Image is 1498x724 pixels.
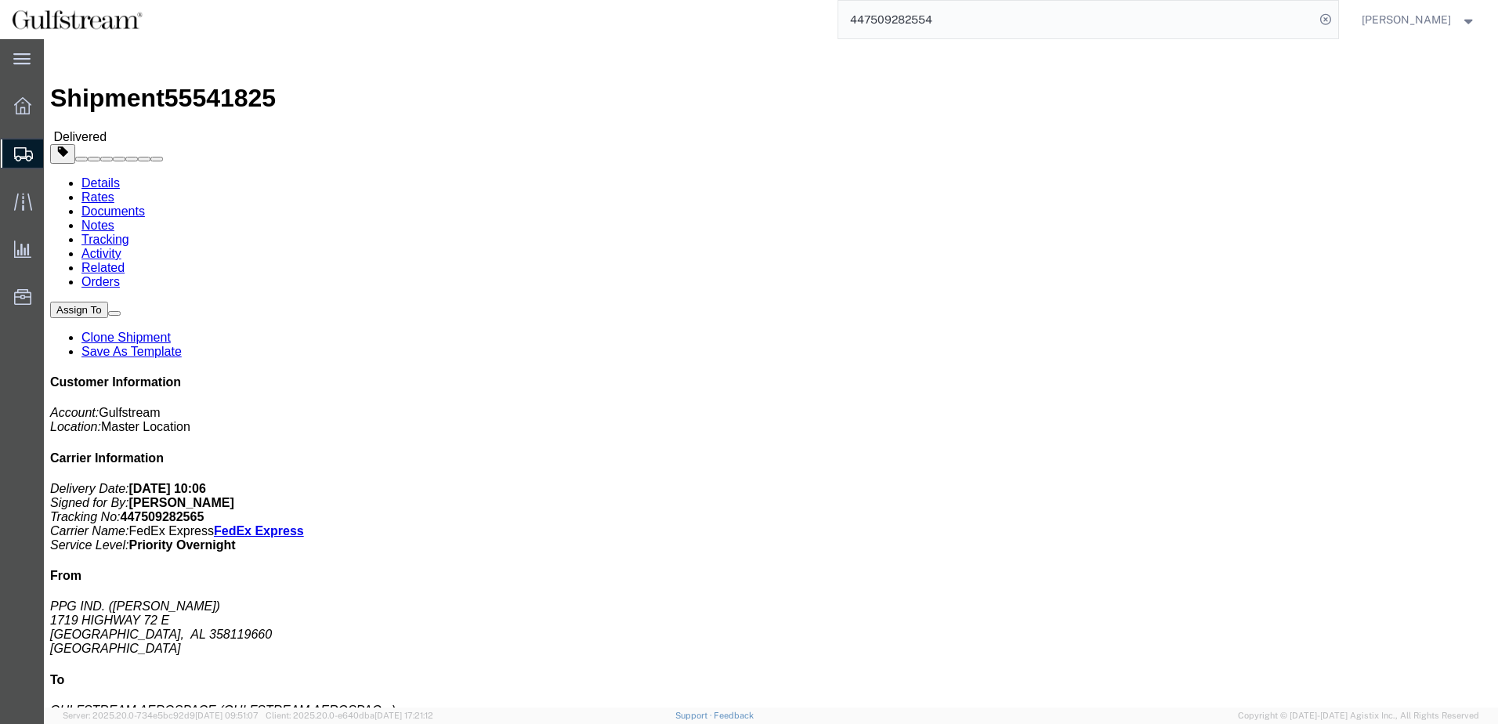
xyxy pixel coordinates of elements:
input: Search for shipment number, reference number [838,1,1315,38]
span: Server: 2025.20.0-734e5bc92d9 [63,711,259,720]
img: logo [11,8,143,31]
button: [PERSON_NAME] [1361,10,1477,29]
a: Feedback [714,711,754,720]
span: [DATE] 17:21:12 [374,711,433,720]
span: [DATE] 09:51:07 [195,711,259,720]
span: Copyright © [DATE]-[DATE] Agistix Inc., All Rights Reserved [1238,709,1479,722]
span: Chase Cameron [1362,11,1451,28]
a: Support [675,711,715,720]
iframe: FS Legacy Container [44,39,1498,708]
span: Client: 2025.20.0-e640dba [266,711,433,720]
